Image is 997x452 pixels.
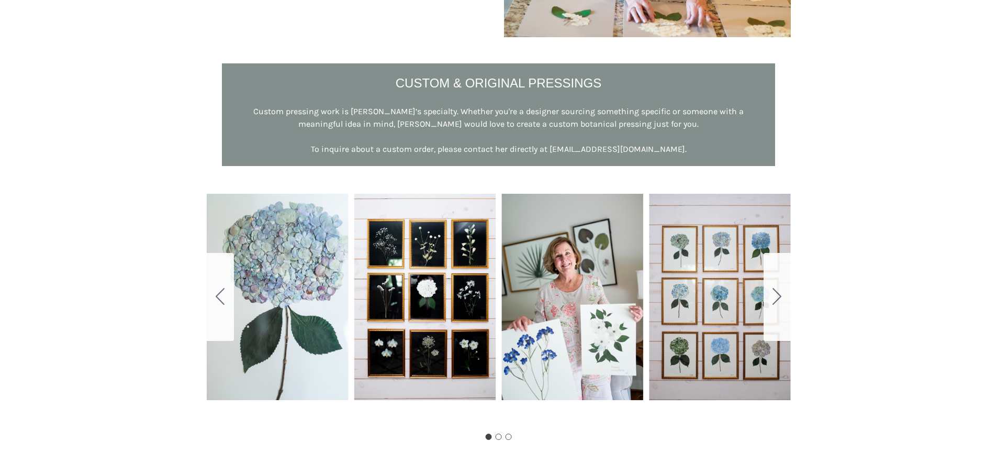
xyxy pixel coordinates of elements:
button: Go to slide 1 [486,434,492,440]
p: To inquire about a custom order, please contact her directly at [EMAIL_ADDRESS][DOMAIN_NAME]. [243,143,754,156]
button: Go to slide 2 [496,434,502,440]
button: Go to slide 3 [506,434,512,440]
button: Go to slide 3 [207,253,234,341]
p: Custom pressing work is [PERSON_NAME]’s specialty. Whether you're a designer sourcing something s... [243,105,754,130]
p: CUSTOM & ORIGINAL PRESSINGS [396,74,601,93]
button: Go to slide 2 [764,253,791,341]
